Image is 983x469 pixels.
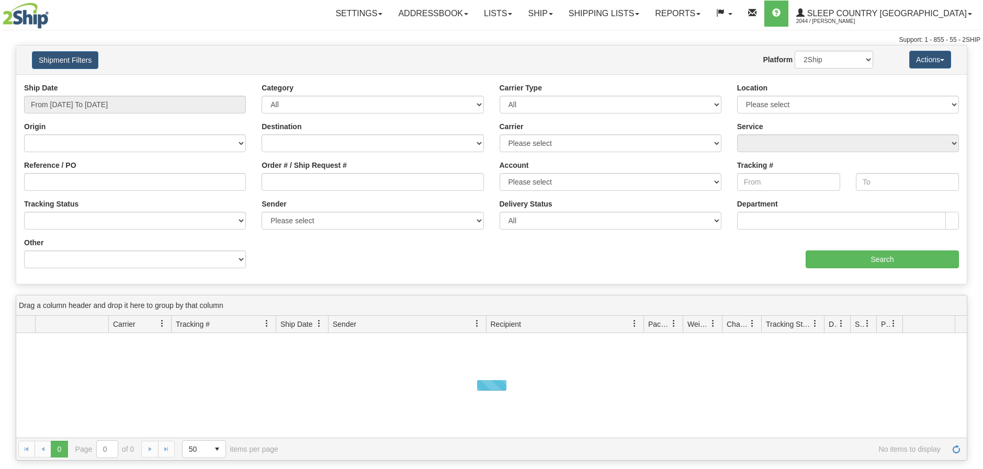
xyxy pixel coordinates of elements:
[51,441,67,457] span: Page 0
[24,83,58,93] label: Ship Date
[788,1,980,27] a: Sleep Country [GEOGRAPHIC_DATA] 2044 / [PERSON_NAME]
[390,1,476,27] a: Addressbook
[737,173,840,191] input: From
[476,1,520,27] a: Lists
[858,315,876,333] a: Shipment Issues filter column settings
[743,315,761,333] a: Charge filter column settings
[832,315,850,333] a: Delivery Status filter column settings
[855,319,864,329] span: Shipment Issues
[209,441,225,457] span: select
[737,83,767,93] label: Location
[909,51,951,68] button: Actions
[468,315,486,333] a: Sender filter column settings
[959,181,982,288] iframe: chat widget
[500,199,552,209] label: Delivery Status
[333,319,356,329] span: Sender
[881,319,890,329] span: Pickup Status
[704,315,722,333] a: Weight filter column settings
[737,199,778,209] label: Department
[829,319,838,329] span: Delivery Status
[293,445,941,453] span: No items to display
[520,1,560,27] a: Ship
[948,441,965,457] a: Refresh
[737,160,773,170] label: Tracking #
[189,444,202,454] span: 50
[262,83,293,93] label: Category
[766,319,811,329] span: Tracking Status
[626,315,643,333] a: Recipient filter column settings
[153,315,171,333] a: Carrier filter column settings
[182,440,278,458] span: items per page
[32,51,98,69] button: Shipment Filters
[885,315,902,333] a: Pickup Status filter column settings
[16,295,967,316] div: grid grouping header
[310,315,328,333] a: Ship Date filter column settings
[327,1,390,27] a: Settings
[491,319,521,329] span: Recipient
[648,319,670,329] span: Packages
[182,440,226,458] span: Page sizes drop down
[24,160,76,170] label: Reference / PO
[763,54,793,65] label: Platform
[24,199,78,209] label: Tracking Status
[262,160,347,170] label: Order # / Ship Request #
[561,1,647,27] a: Shipping lists
[806,315,824,333] a: Tracking Status filter column settings
[24,121,46,132] label: Origin
[262,121,301,132] label: Destination
[805,9,967,18] span: Sleep Country [GEOGRAPHIC_DATA]
[3,3,49,29] img: logo2044.jpg
[737,121,763,132] label: Service
[24,237,43,248] label: Other
[796,16,875,27] span: 2044 / [PERSON_NAME]
[176,319,210,329] span: Tracking #
[75,440,134,458] span: Page of 0
[856,173,959,191] input: To
[647,1,708,27] a: Reports
[3,36,980,44] div: Support: 1 - 855 - 55 - 2SHIP
[280,319,312,329] span: Ship Date
[806,250,959,268] input: Search
[262,199,286,209] label: Sender
[500,160,529,170] label: Account
[113,319,135,329] span: Carrier
[500,121,524,132] label: Carrier
[727,319,749,329] span: Charge
[687,319,709,329] span: Weight
[258,315,276,333] a: Tracking # filter column settings
[500,83,542,93] label: Carrier Type
[665,315,683,333] a: Packages filter column settings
